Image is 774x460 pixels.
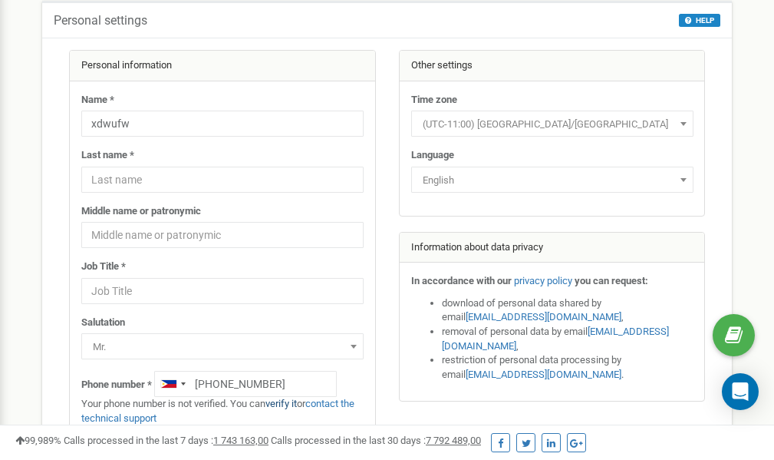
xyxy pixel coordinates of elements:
[81,167,364,193] input: Last name
[15,435,61,446] span: 99,989%
[81,148,134,163] label: Last name *
[411,275,512,286] strong: In accordance with our
[417,170,688,191] span: English
[81,204,201,219] label: Middle name or patronymic
[64,435,268,446] span: Calls processed in the last 7 days :
[81,316,125,330] label: Salutation
[400,51,705,81] div: Other settings
[81,222,364,248] input: Middle name or patronymic
[213,435,268,446] u: 1 743 163,00
[442,353,693,382] li: restriction of personal data processing by email .
[411,111,693,137] span: (UTC-11:00) Pacific/Midway
[81,111,364,137] input: Name
[679,14,720,27] button: HELP
[411,148,454,163] label: Language
[411,93,457,108] label: Time zone
[81,398,354,424] a: contact the technical support
[417,114,688,135] span: (UTC-11:00) Pacific/Midway
[70,51,375,81] div: Personal information
[81,333,364,359] span: Mr.
[426,435,481,446] u: 7 792 489,00
[411,167,693,193] span: English
[466,369,621,380] a: [EMAIL_ADDRESS][DOMAIN_NAME]
[514,275,572,286] a: privacy policy
[155,372,190,396] div: Telephone country code
[271,435,481,446] span: Calls processed in the last 30 days :
[442,296,693,325] li: download of personal data shared by email ,
[87,336,358,358] span: Mr.
[442,325,693,353] li: removal of personal data by email ,
[400,233,705,263] div: Information about data privacy
[81,93,114,108] label: Name *
[442,326,669,352] a: [EMAIL_ADDRESS][DOMAIN_NAME]
[81,378,152,392] label: Phone number *
[54,14,147,28] h5: Personal settings
[81,260,126,274] label: Job Title *
[154,371,337,397] input: +1-800-555-55-55
[722,373,759,410] div: Open Intercom Messenger
[466,311,621,323] a: [EMAIL_ADDRESS][DOMAIN_NAME]
[265,398,297,409] a: verify it
[575,275,648,286] strong: you can request:
[81,278,364,304] input: Job Title
[81,397,364,425] p: Your phone number is not verified. You can or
